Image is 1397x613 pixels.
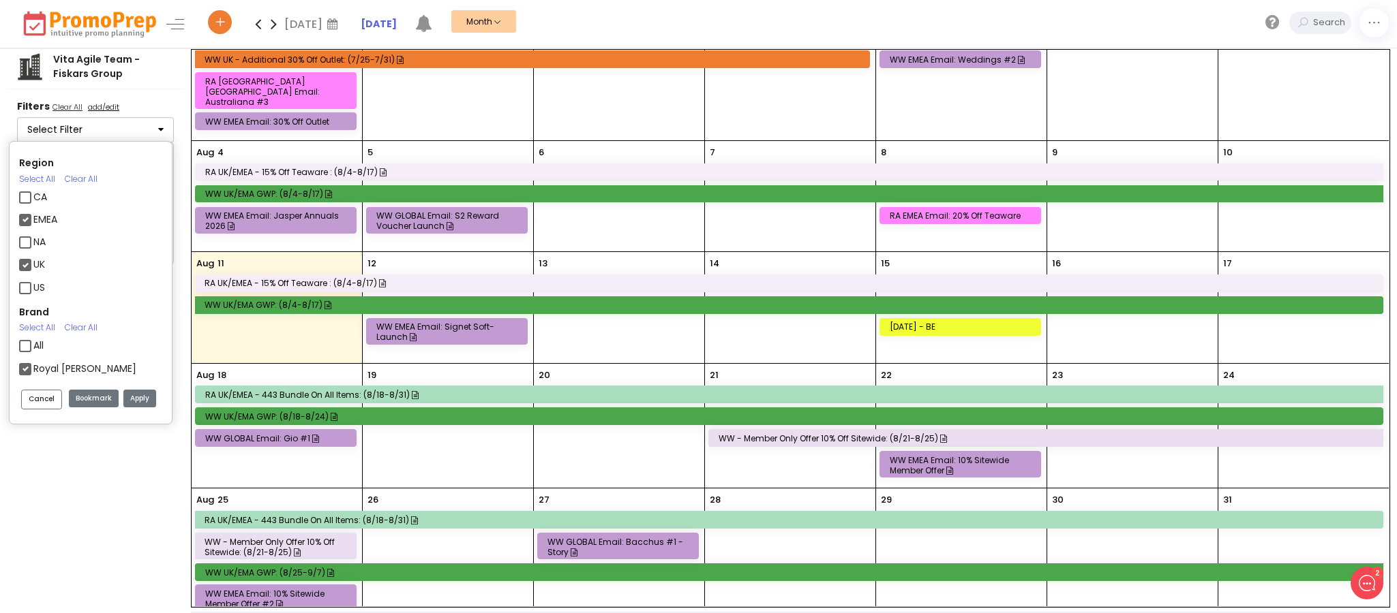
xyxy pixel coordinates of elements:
[33,362,136,376] label: Royal [PERSON_NAME]
[367,493,378,507] p: 26
[205,411,1378,422] div: WW UK/EMA GWP: (8/18-8/24)
[539,368,550,382] p: 20
[196,146,214,159] p: Aug
[881,146,886,159] p: 8
[217,493,228,507] p: 25
[33,339,44,353] label: All
[19,173,55,185] a: Select All
[16,53,44,80] img: company.png
[1223,493,1232,507] p: 31
[65,173,97,185] a: Clear All
[196,257,214,270] p: Aug
[719,433,1378,443] div: WW - Member only offer 10% off sitewide: (8/21-8/25)
[33,257,45,272] label: UK
[88,101,119,112] u: add/edit
[361,17,397,31] a: [DATE]
[205,210,351,231] div: WW EMEA Email: Jasper Annuals 2026
[33,213,57,227] label: EMEA
[21,137,252,164] button: New conversation
[890,455,1035,475] div: WW EMEA Email: 10% Sitewide Member Offer
[205,515,1378,525] div: RA UK/EMEA - 443 Bundle on all items: (8/18-8/31)
[205,537,351,557] div: WW - Member only offer 10% off sitewide: (8/21-8/25)
[33,235,46,249] label: NA
[1223,146,1233,159] p: 10
[217,368,226,382] p: 18
[1223,368,1235,382] p: 24
[710,368,719,382] p: 21
[881,368,892,382] p: 22
[205,54,864,65] div: WW UK - Additional 30% off Outlet: (7/25-7/31)
[1052,493,1064,507] p: 30
[890,321,1035,332] div: [DATE] - BE
[376,321,522,342] div: WW EMEA Email: Signet Soft-Launch
[710,257,719,270] p: 14
[65,321,97,333] a: Clear All
[890,54,1035,65] div: WW EMEA Email: Weddings #2
[367,257,376,270] p: 12
[205,300,1378,310] div: WW UK/EMA GWP: (8/4-8/17)
[19,156,54,170] label: Region
[17,117,174,143] button: Select Filter
[1310,12,1351,34] input: Search
[69,390,119,408] button: Bookmark
[196,368,214,382] p: Aug
[710,493,721,507] p: 28
[33,190,47,204] label: CA
[17,99,50,113] strong: Filters
[205,116,351,127] div: WW EMEA Email: 30% off Outlet
[1351,567,1383,599] iframe: gist-messenger-bubble-iframe
[1052,146,1057,159] p: 9
[539,257,547,270] p: 13
[88,145,164,156] span: New conversation
[21,390,62,409] button: Cancel
[205,278,1378,288] div: RA UK/EMEA - 15% off Teaware : (8/4-8/17)
[205,567,1379,578] div: WW UK/EMA GWP: (8/25-9/7)
[205,167,1379,177] div: RA UK/EMEA - 15% off Teaware : (8/4-8/17)
[114,476,172,485] span: We run on Gist
[205,189,1379,199] div: WW UK/EMA GWP: (8/4-8/17)
[85,101,122,115] a: add/edit
[376,210,522,231] div: WW GLOBAL Email: S2 Reward Voucher Launch
[547,537,693,557] div: WW GLOBAL Email: Bacchus #1 - Story
[217,146,224,159] p: 4
[451,10,516,33] button: Month
[20,91,252,112] h2: What can we do to help?
[539,493,550,507] p: 27
[1052,257,1061,270] p: 16
[890,210,1035,221] div: RA EMEA Email: 20% off Teaware
[44,52,175,81] div: Vita Agile Team - Fiskars Group
[205,588,351,609] div: WW EMEA Email: 10% Sitewide Member Offer #2
[710,146,715,159] p: 7
[217,257,224,270] p: 11
[205,76,351,107] div: RA [GEOGRAPHIC_DATA] [GEOGRAPHIC_DATA] Email: Australiana #3
[539,146,544,159] p: 6
[19,305,49,319] label: Brand
[367,146,373,159] p: 5
[881,257,890,270] p: 15
[196,493,214,507] p: Aug
[123,390,156,408] button: Apply
[33,281,45,295] label: US
[881,493,892,507] p: 29
[205,390,1379,400] div: RA UK/EMEA - 443 Bundle on all items: (8/18-8/31)
[367,368,376,382] p: 19
[1223,257,1232,270] p: 17
[20,66,252,88] h1: Hello [PERSON_NAME]!
[52,101,82,112] u: Clear All
[284,14,342,34] div: [DATE]
[1052,368,1063,382] p: 23
[19,321,55,333] a: Select All
[205,433,351,443] div: WW GLOBAL Email: Gio #1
